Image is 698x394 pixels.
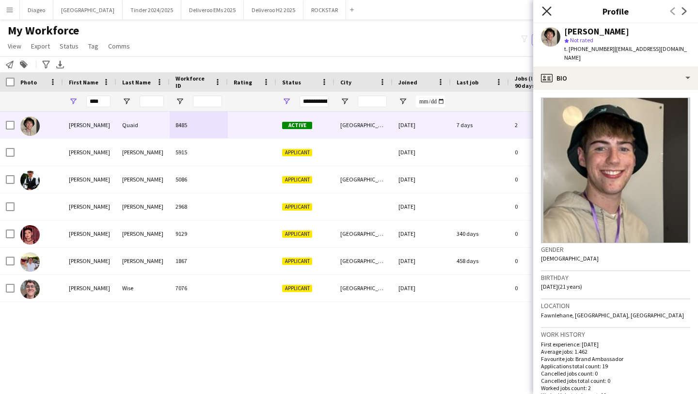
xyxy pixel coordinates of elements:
div: 0 [509,139,572,165]
button: Open Filter Menu [175,97,184,106]
button: Tinder 2024/2025 [123,0,181,19]
p: Cancelled jobs count: 0 [541,370,690,377]
span: Jobs (last 90 days) [515,75,543,89]
span: Workforce ID [175,75,210,89]
div: 458 days [451,247,509,274]
h3: Gender [541,245,690,254]
div: [PERSON_NAME] [116,166,170,193]
span: Applicant [282,203,312,211]
span: View [8,42,21,50]
span: Applicant [282,176,312,183]
p: Average jobs: 1.462 [541,348,690,355]
div: [PERSON_NAME] [63,247,116,274]
span: Photo [20,79,37,86]
div: 0 [509,247,572,274]
app-action-btn: Notify workforce [4,59,16,70]
span: Active [282,122,312,129]
span: Tag [88,42,98,50]
div: [DATE] [393,139,451,165]
app-action-btn: Add to tag [18,59,30,70]
div: [PERSON_NAME] [63,193,116,220]
span: Status [282,79,301,86]
a: Tag [84,40,102,52]
span: Joined [398,79,417,86]
p: Worked jobs count: 2 [541,384,690,392]
div: [PERSON_NAME] [63,275,116,301]
div: [DATE] [393,112,451,138]
span: [DEMOGRAPHIC_DATA] [541,255,599,262]
div: 0 [509,166,572,193]
p: Favourite job: Brand Ambassador [541,355,690,362]
a: Export [27,40,54,52]
span: Applicant [282,149,312,156]
div: 2968 [170,193,228,220]
div: [GEOGRAPHIC_DATA] [334,220,393,247]
p: Applications total count: 19 [541,362,690,370]
div: 5086 [170,166,228,193]
img: Evan Wise [20,279,40,299]
div: 7076 [170,275,228,301]
div: [PERSON_NAME] [63,220,116,247]
div: [DATE] [393,193,451,220]
span: My Workforce [8,23,79,38]
p: Cancelled jobs total count: 0 [541,377,690,384]
div: [GEOGRAPHIC_DATA] [334,275,393,301]
div: [PERSON_NAME] [116,193,170,220]
span: Comms [108,42,130,50]
button: Everyone9,786 [532,34,580,46]
div: [PERSON_NAME] [63,166,116,193]
input: Joined Filter Input [416,96,445,107]
button: Open Filter Menu [69,97,78,106]
div: [DATE] [393,220,451,247]
input: First Name Filter Input [86,96,111,107]
span: [DATE] (21 years) [541,283,582,290]
a: Comms [104,40,134,52]
span: City [340,79,351,86]
div: 0 [509,275,572,301]
div: 2 [509,112,572,138]
span: Applicant [282,258,312,265]
div: 340 days [451,220,509,247]
div: 0 [509,193,572,220]
a: Status [56,40,82,52]
div: [PERSON_NAME] [116,247,170,274]
h3: Location [541,301,690,310]
span: Applicant [282,230,312,238]
input: Workforce ID Filter Input [193,96,222,107]
span: Status [60,42,79,50]
div: [GEOGRAPHIC_DATA] [334,112,393,138]
span: First Name [69,79,98,86]
div: 9129 [170,220,228,247]
img: Evan Pantaleo [20,225,40,245]
h3: Birthday [541,273,690,282]
div: Quaid [116,112,170,138]
div: 7 days [451,112,509,138]
div: [PERSON_NAME] [116,220,170,247]
div: [PERSON_NAME] [116,139,170,165]
button: Open Filter Menu [398,97,407,106]
span: Rating [234,79,252,86]
div: 1867 [170,247,228,274]
div: [DATE] [393,247,451,274]
div: 5915 [170,139,228,165]
button: Open Filter Menu [340,97,349,106]
span: Last job [457,79,478,86]
input: City Filter Input [358,96,387,107]
div: 8485 [170,112,228,138]
span: Applicant [282,285,312,292]
span: t. [PHONE_NUMBER] [564,45,615,52]
button: Open Filter Menu [122,97,131,106]
div: [GEOGRAPHIC_DATA] [334,247,393,274]
a: View [4,40,25,52]
button: ROCKSTAR [303,0,346,19]
app-action-btn: Export XLSX [54,59,66,70]
img: Crew avatar or photo [541,98,690,243]
input: Last Name Filter Input [140,96,164,107]
img: Evan Hawkins [20,171,40,190]
div: [PERSON_NAME] [63,139,116,165]
button: Open Filter Menu [282,97,291,106]
span: Fawnlehane, [GEOGRAPHIC_DATA], [GEOGRAPHIC_DATA] [541,312,684,319]
button: [GEOGRAPHIC_DATA] [53,0,123,19]
div: 0 [509,220,572,247]
button: Diageo [20,0,53,19]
